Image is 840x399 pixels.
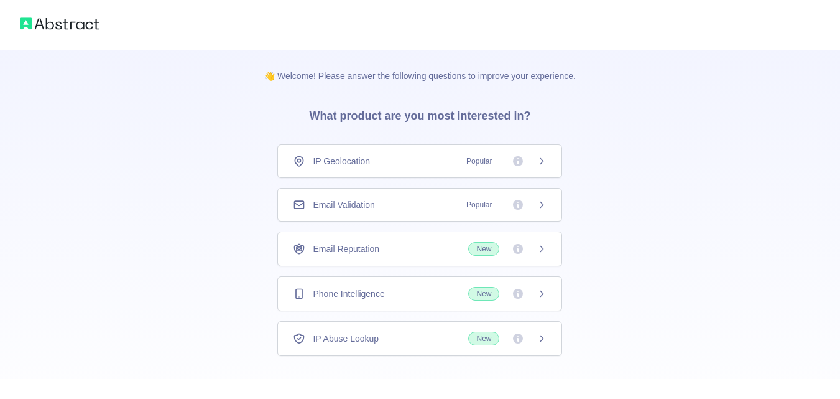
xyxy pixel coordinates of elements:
[459,155,499,167] span: Popular
[468,242,499,256] span: New
[244,50,596,82] p: 👋 Welcome! Please answer the following questions to improve your experience.
[313,288,384,300] span: Phone Intelligence
[20,15,99,32] img: Abstract logo
[313,199,374,211] span: Email Validation
[468,287,499,301] span: New
[313,332,379,345] span: IP Abuse Lookup
[459,199,499,211] span: Popular
[468,332,499,345] span: New
[313,243,379,255] span: Email Reputation
[289,82,550,144] h3: What product are you most interested in?
[313,155,370,167] span: IP Geolocation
